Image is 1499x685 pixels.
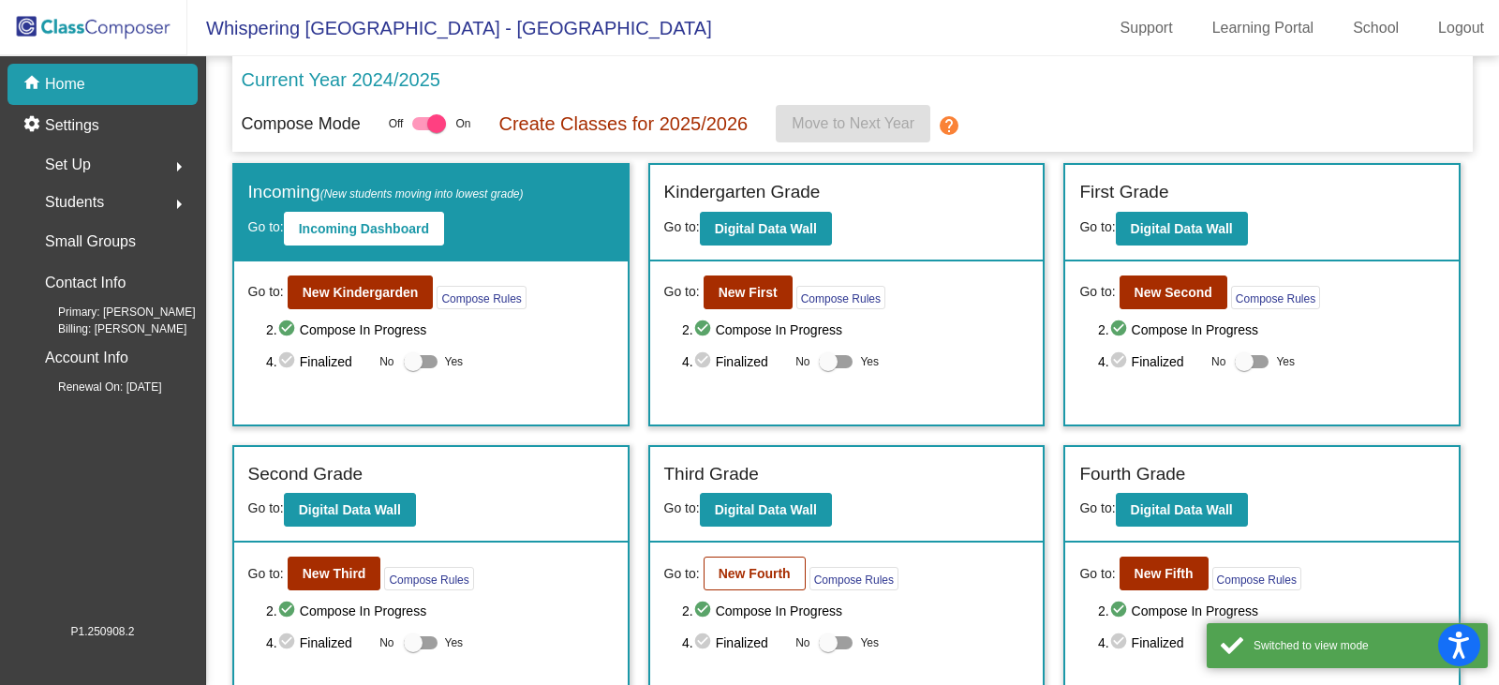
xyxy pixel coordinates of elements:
mat-icon: arrow_right [168,193,190,216]
span: Yes [860,632,879,654]
b: New First [719,285,778,300]
div: Switched to view mode [1254,637,1474,654]
span: No [795,353,809,370]
span: Go to: [248,500,284,515]
mat-icon: settings [22,114,45,137]
span: 4. Finalized [682,632,786,654]
mat-icon: check_circle [277,632,300,654]
b: Digital Data Wall [715,221,817,236]
span: Go to: [248,282,284,302]
span: Yes [860,350,879,373]
p: Create Classes for 2025/2026 [498,110,748,138]
mat-icon: arrow_right [168,156,190,178]
label: First Grade [1079,179,1168,206]
p: Settings [45,114,99,137]
button: Digital Data Wall [1116,212,1248,246]
span: Billing: [PERSON_NAME] [28,320,186,337]
b: Digital Data Wall [299,502,401,517]
mat-icon: check_circle [1109,600,1132,622]
mat-icon: check_circle [277,350,300,373]
span: Go to: [664,564,700,584]
mat-icon: check_circle [693,600,716,622]
mat-icon: check_circle [693,350,716,373]
span: No [795,634,809,651]
span: 4. Finalized [266,632,370,654]
span: 4. Finalized [1098,632,1202,654]
span: Yes [445,350,464,373]
span: Go to: [1079,564,1115,584]
mat-icon: check_circle [1109,632,1132,654]
span: 2. Compose In Progress [266,319,613,341]
mat-icon: check_circle [1109,319,1132,341]
span: 2. Compose In Progress [682,600,1029,622]
span: 2. Compose In Progress [266,600,613,622]
span: 4. Finalized [1098,350,1202,373]
span: Students [45,189,104,216]
b: New Kindergarden [303,285,419,300]
button: New Fourth [704,557,806,590]
button: Incoming Dashboard [284,212,444,246]
button: Move to Next Year [776,105,930,142]
span: Go to: [248,219,284,234]
span: On [455,115,470,132]
span: Renewal On: [DATE] [28,379,161,395]
mat-icon: check_circle [277,319,300,341]
span: Go to: [664,219,700,234]
b: New Fourth [719,566,791,581]
a: Logout [1423,13,1499,43]
span: Yes [445,632,464,654]
button: Compose Rules [809,567,898,590]
b: New Fifth [1135,566,1194,581]
button: New Fifth [1120,557,1209,590]
button: New Kindergarden [288,275,434,309]
mat-icon: home [22,73,45,96]
button: Digital Data Wall [1116,493,1248,527]
label: Second Grade [248,461,364,488]
span: No [1211,353,1225,370]
button: Compose Rules [437,286,526,309]
button: Compose Rules [384,567,473,590]
a: Support [1106,13,1188,43]
button: New First [704,275,793,309]
a: Learning Portal [1197,13,1329,43]
mat-icon: check_circle [277,600,300,622]
button: Digital Data Wall [700,212,832,246]
p: Account Info [45,345,128,371]
span: No [379,634,393,651]
mat-icon: check_circle [693,632,716,654]
button: Digital Data Wall [700,493,832,527]
span: Set Up [45,152,91,178]
label: Fourth Grade [1079,461,1185,488]
span: Primary: [PERSON_NAME] [28,304,196,320]
mat-icon: check_circle [1109,350,1132,373]
p: Small Groups [45,229,136,255]
button: Compose Rules [1212,567,1301,590]
span: 2. Compose In Progress [1098,319,1445,341]
span: 2. Compose In Progress [682,319,1029,341]
span: Move to Next Year [792,115,914,131]
b: New Third [303,566,366,581]
label: Incoming [248,179,524,206]
span: Go to: [664,500,700,515]
p: Compose Mode [242,112,361,137]
b: Digital Data Wall [715,502,817,517]
button: Digital Data Wall [284,493,416,527]
button: New Third [288,557,381,590]
span: 4. Finalized [682,350,786,373]
p: Contact Info [45,270,126,296]
span: Off [389,115,404,132]
b: Digital Data Wall [1131,502,1233,517]
b: Incoming Dashboard [299,221,429,236]
span: (New students moving into lowest grade) [320,187,524,201]
mat-icon: help [938,114,960,137]
span: Go to: [1079,500,1115,515]
mat-icon: check_circle [693,319,716,341]
p: Current Year 2024/2025 [242,66,440,94]
label: Kindergarten Grade [664,179,821,206]
span: Go to: [248,564,284,584]
button: New Second [1120,275,1227,309]
span: Whispering [GEOGRAPHIC_DATA] - [GEOGRAPHIC_DATA] [187,13,712,43]
span: Go to: [1079,219,1115,234]
b: New Second [1135,285,1212,300]
button: Compose Rules [796,286,885,309]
